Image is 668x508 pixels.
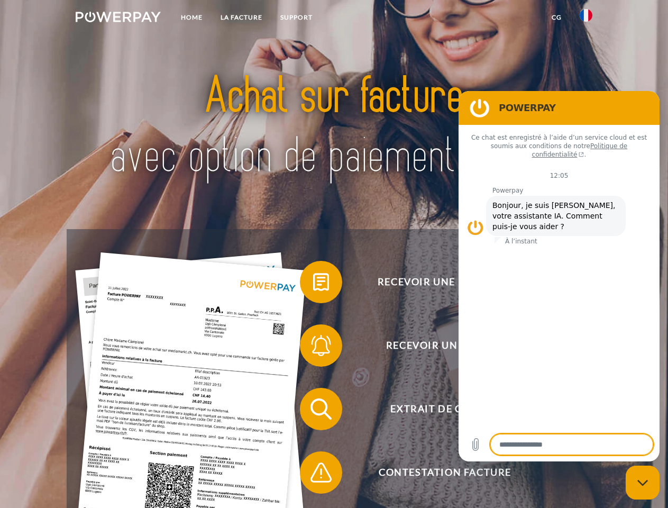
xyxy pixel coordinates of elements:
[300,261,575,303] button: Recevoir une facture ?
[308,332,334,359] img: qb_bell.svg
[626,466,660,500] iframe: Bouton de lancement de la fenêtre de messagerie, conversation en cours
[315,261,574,303] span: Recevoir une facture ?
[580,9,592,22] img: fr
[76,12,161,22] img: logo-powerpay-white.svg
[172,8,212,27] a: Home
[315,388,574,430] span: Extrait de compte
[308,396,334,422] img: qb_search.svg
[308,459,334,486] img: qb_warning.svg
[300,451,575,494] button: Contestation Facture
[315,324,574,367] span: Recevoir un rappel?
[101,51,567,203] img: title-powerpay_fr.svg
[308,269,334,295] img: qb_bill.svg
[315,451,574,494] span: Contestation Facture
[300,388,575,430] button: Extrait de compte
[212,8,271,27] a: LA FACTURE
[300,324,575,367] button: Recevoir un rappel?
[459,91,660,461] iframe: Fenêtre de messagerie
[271,8,322,27] a: Support
[543,8,571,27] a: CG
